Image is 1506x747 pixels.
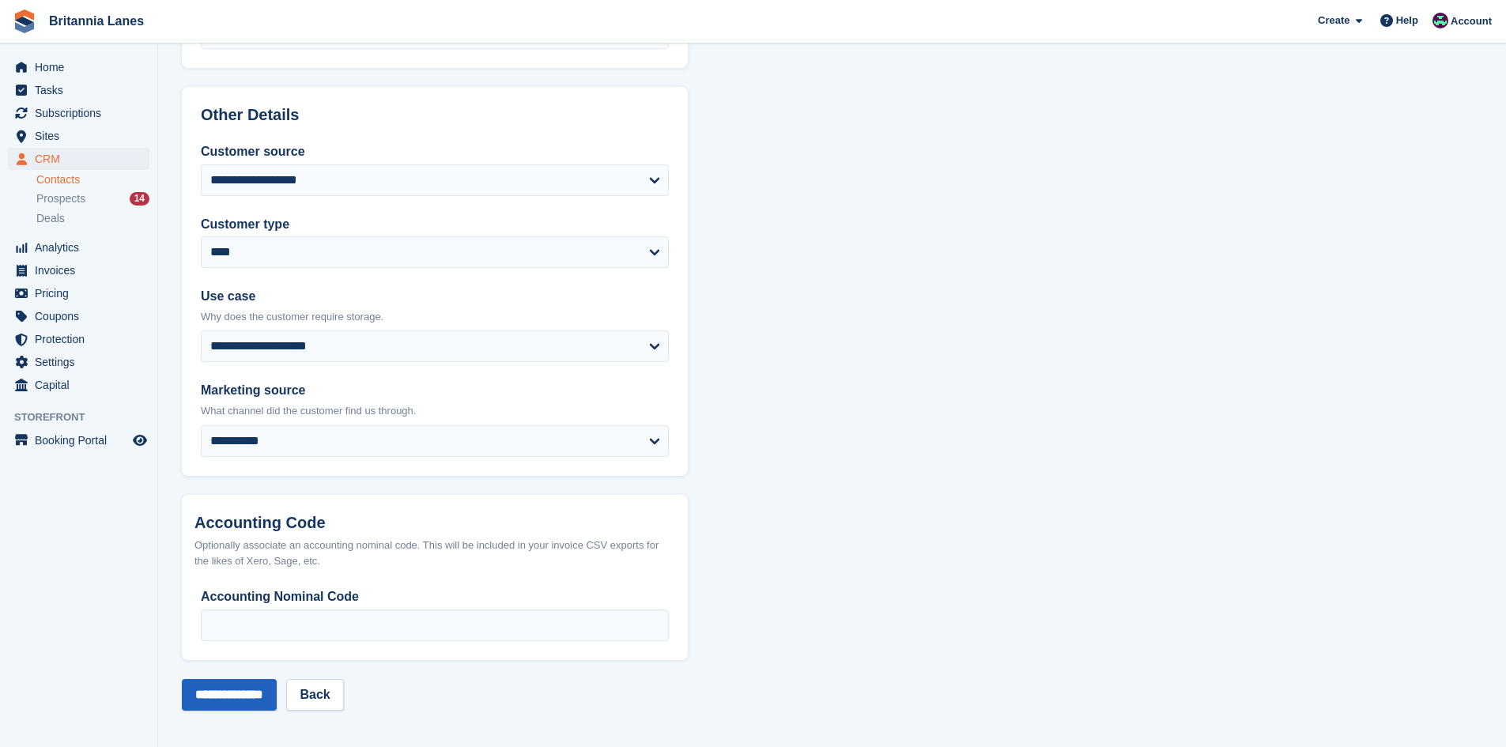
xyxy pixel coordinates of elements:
label: Use case [201,287,669,306]
div: 14 [130,192,149,206]
h2: Accounting Code [194,514,675,532]
p: Why does the customer require storage. [201,309,669,325]
label: Accounting Nominal Code [201,587,669,606]
span: Account [1451,13,1492,29]
a: menu [8,102,149,124]
a: menu [8,125,149,147]
label: Customer type [201,215,669,234]
a: menu [8,429,149,451]
a: Back [286,679,343,711]
a: menu [8,236,149,258]
span: Storefront [14,409,157,425]
a: menu [8,79,149,101]
span: Prospects [36,191,85,206]
span: Coupons [35,305,130,327]
span: Protection [35,328,130,350]
span: Sites [35,125,130,147]
a: menu [8,305,149,327]
div: Optionally associate an accounting nominal code. This will be included in your invoice CSV export... [194,538,675,568]
span: Invoices [35,259,130,281]
a: menu [8,328,149,350]
a: menu [8,259,149,281]
span: Settings [35,351,130,373]
label: Marketing source [201,381,669,400]
span: Subscriptions [35,102,130,124]
a: menu [8,56,149,78]
span: Help [1396,13,1418,28]
span: Home [35,56,130,78]
img: stora-icon-8386f47178a22dfd0bd8f6a31ec36ba5ce8667c1dd55bd0f319d3a0aa187defe.svg [13,9,36,33]
a: menu [8,351,149,373]
a: Deals [36,210,149,227]
span: Analytics [35,236,130,258]
span: Deals [36,211,65,226]
span: Capital [35,374,130,396]
a: menu [8,282,149,304]
span: Pricing [35,282,130,304]
label: Customer source [201,142,669,161]
a: Britannia Lanes [43,8,150,34]
span: Booking Portal [35,429,130,451]
a: menu [8,374,149,396]
a: Contacts [36,172,149,187]
h2: Other Details [201,106,669,124]
a: Preview store [130,431,149,450]
span: CRM [35,148,130,170]
span: Create [1318,13,1349,28]
a: menu [8,148,149,170]
img: Kirsty Miles [1432,13,1448,28]
a: Prospects 14 [36,191,149,207]
span: Tasks [35,79,130,101]
p: What channel did the customer find us through. [201,403,669,419]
